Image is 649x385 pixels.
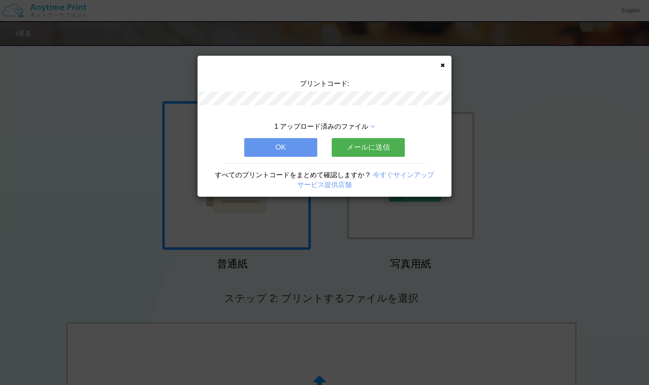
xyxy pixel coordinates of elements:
[244,138,317,157] button: OK
[373,171,434,178] a: 今すぐサインアップ
[332,138,405,157] button: メールに送信
[300,80,349,87] span: プリントコード:
[215,171,371,178] span: すべてのプリントコードをまとめて確認しますか？
[297,181,352,188] a: サービス提供店舗
[274,123,368,130] span: 1 アップロード済みのファイル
